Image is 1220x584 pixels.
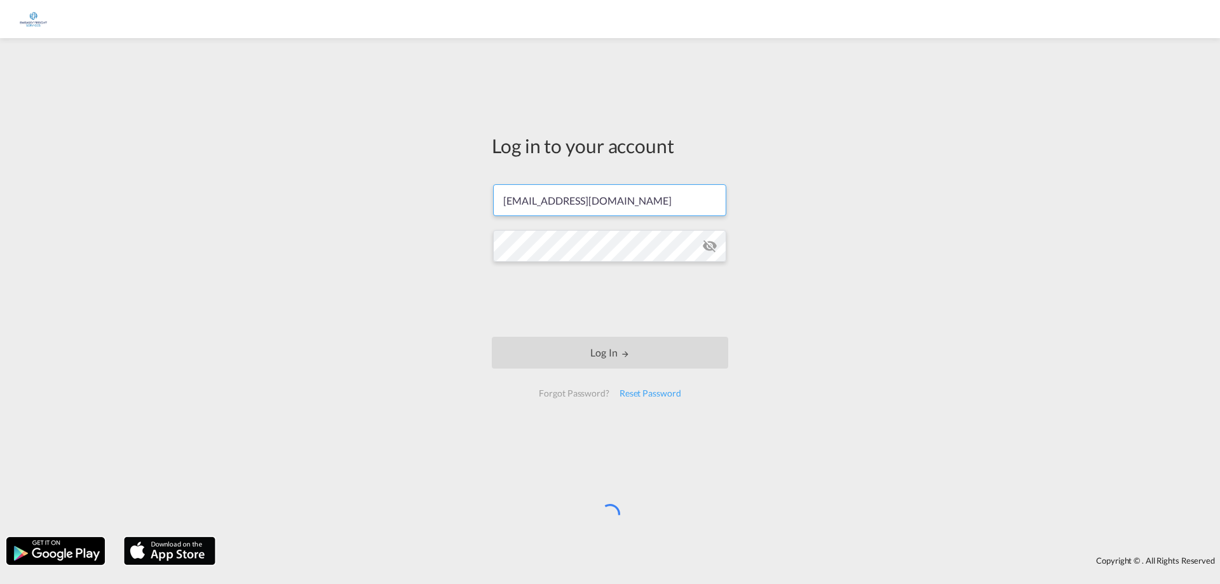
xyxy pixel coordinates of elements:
div: Log in to your account [492,132,728,159]
md-icon: icon-eye-off [702,238,717,254]
img: apple.png [123,536,217,566]
button: LOGIN [492,337,728,369]
div: Forgot Password? [534,382,614,405]
img: google.png [5,536,106,566]
div: Copyright © . All Rights Reserved [222,550,1220,571]
img: 6a2c35f0b7c411ef99d84d375d6e7407.jpg [19,5,48,34]
div: Reset Password [614,382,686,405]
input: Enter email/phone number [493,184,726,216]
iframe: reCAPTCHA [513,275,707,324]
